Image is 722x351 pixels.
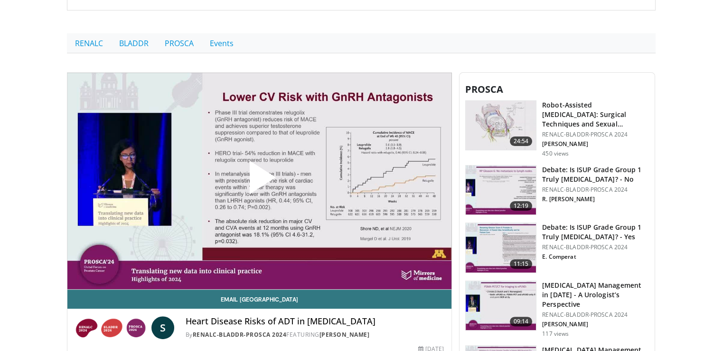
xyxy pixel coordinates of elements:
[466,101,536,150] img: c2c6861b-c9f1-43f5-9a07-b6555efefcee.150x105_q85_crop-smart_upscale.jpg
[542,244,649,251] p: RENALC-BLADDR-PROSCA 2024
[542,195,649,203] p: R. [PERSON_NAME]
[542,186,649,194] p: RENALC-BLADDR-PROSCA 2024
[542,311,649,319] p: RENALC-BLADDR-PROSCA 2024
[542,100,649,129] h3: Robot-Assisted [MEDICAL_DATA]: Surgical Techniques and Sexual…
[510,201,533,211] span: 12:19
[67,290,452,309] a: Email [GEOGRAPHIC_DATA]
[542,281,649,309] h3: [MEDICAL_DATA] Management in [DATE] - A Urologist’s Perspective
[67,33,111,53] a: RENALC
[193,331,287,339] a: RENALC-BLADDR-PROSCA 2024
[186,331,444,339] div: By FEATURING
[510,136,533,146] span: 24:54
[510,317,533,326] span: 09:14
[510,259,533,269] span: 11:15
[465,281,649,338] a: 09:14 [MEDICAL_DATA] Management in [DATE] - A Urologist’s Perspective RENALC-BLADDR-PROSCA 2024 [...
[466,166,536,215] img: 4ce2da21-29fc-4039-99c8-415d5b158b51.150x105_q85_crop-smart_upscale.jpg
[174,135,345,228] button: Play Video
[542,330,569,338] p: 117 views
[111,33,157,53] a: BLADDR
[466,281,536,331] img: 4f634cfc-165f-4b2d-97c0-49d653ccf9ea.150x105_q85_crop-smart_upscale.jpg
[465,100,649,157] a: 24:54 Robot-Assisted [MEDICAL_DATA]: Surgical Techniques and Sexual… RENALC-BLADDR-PROSCA 2024 [P...
[465,223,649,273] a: 11:15 Debate: Is ISUP Grade Group 1 Truly [MEDICAL_DATA]? - Yes RENALC-BLADDR-PROSCA 2024 E. Comp...
[157,33,202,53] a: PROSCA
[542,150,569,157] p: 450 views
[542,321,649,328] p: [PERSON_NAME]
[186,316,444,327] h4: Heart Disease Risks of ADT in [MEDICAL_DATA]
[319,331,370,339] a: [PERSON_NAME]
[466,223,536,273] img: bf3eb259-e91a-4ae3-9b22-f4a5692e842f.150x105_q85_crop-smart_upscale.jpg
[465,165,649,215] a: 12:19 Debate: Is ISUP Grade Group 1 Truly [MEDICAL_DATA]? - No RENALC-BLADDR-PROSCA 2024 R. [PERS...
[151,316,174,339] a: S
[542,253,649,261] p: E. Comperat
[67,73,452,290] video-js: Video Player
[465,83,503,96] span: PROSCA
[542,140,649,148] p: [PERSON_NAME]
[542,131,649,138] p: RENALC-BLADDR-PROSCA 2024
[202,33,242,53] a: Events
[75,316,148,339] img: RENALC-BLADDR-PROSCA 2024
[542,223,649,242] h3: Debate: Is ISUP Grade Group 1 Truly [MEDICAL_DATA]? - Yes
[542,165,649,184] h3: Debate: Is ISUP Grade Group 1 Truly [MEDICAL_DATA]? - No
